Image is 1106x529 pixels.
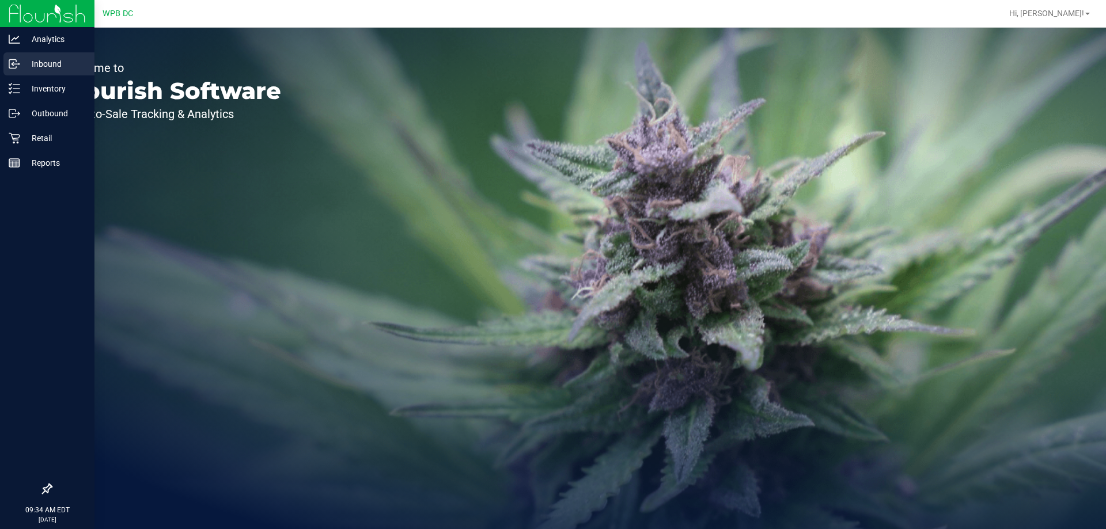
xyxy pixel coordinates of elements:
p: Seed-to-Sale Tracking & Analytics [62,108,281,120]
p: Outbound [20,106,89,120]
p: Analytics [20,32,89,46]
inline-svg: Analytics [9,33,20,45]
inline-svg: Outbound [9,108,20,119]
inline-svg: Inbound [9,58,20,70]
inline-svg: Retail [9,132,20,144]
span: WPB DC [103,9,133,18]
inline-svg: Reports [9,157,20,169]
p: Inventory [20,82,89,96]
span: Hi, [PERSON_NAME]! [1009,9,1084,18]
p: Flourish Software [62,79,281,102]
p: Reports [20,156,89,170]
p: [DATE] [5,515,89,524]
p: Retail [20,131,89,145]
p: Inbound [20,57,89,71]
inline-svg: Inventory [9,83,20,94]
p: Welcome to [62,62,281,74]
p: 09:34 AM EDT [5,505,89,515]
